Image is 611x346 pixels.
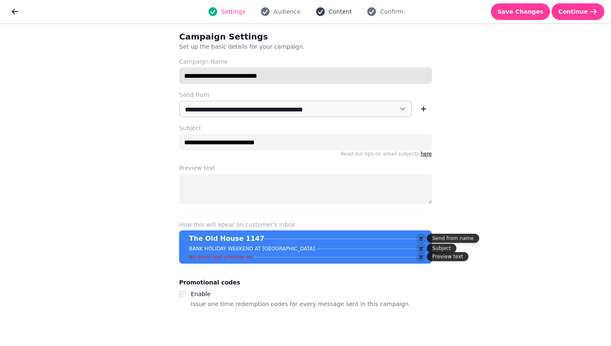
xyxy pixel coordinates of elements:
[552,3,604,20] button: Continue
[191,299,409,309] p: Issue one time redemption codes for every message sent in this campaign
[191,291,211,297] label: Enable
[179,31,339,42] h2: Campaign Settings
[189,245,316,252] p: BANK HOLIDAY WEEKEND AT [GEOGRAPHIC_DATA].
[179,277,240,287] legend: Promotional codes
[427,252,468,261] div: Preview text
[179,151,432,157] p: Read our tips on email subjects
[179,164,432,172] label: Preview text
[329,7,352,16] span: Content
[179,91,432,99] label: Send from
[179,124,432,132] label: Subject
[558,9,588,15] span: Continue
[179,42,392,51] p: Set up the basic details for your campaign.
[421,151,432,157] a: here
[427,244,456,253] div: Subject
[273,7,301,16] span: Audience
[380,7,403,16] span: Confirm
[427,234,479,243] div: Send from name
[179,57,432,66] label: Campaign Name
[498,9,544,15] span: Save Changes
[491,3,550,20] button: Save Changes
[7,3,23,20] button: go back
[179,220,432,229] label: How this will apear on customer's inbox
[189,254,253,260] p: No email text preview set
[221,7,245,16] span: Settings
[189,234,264,244] p: The Old House 1147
